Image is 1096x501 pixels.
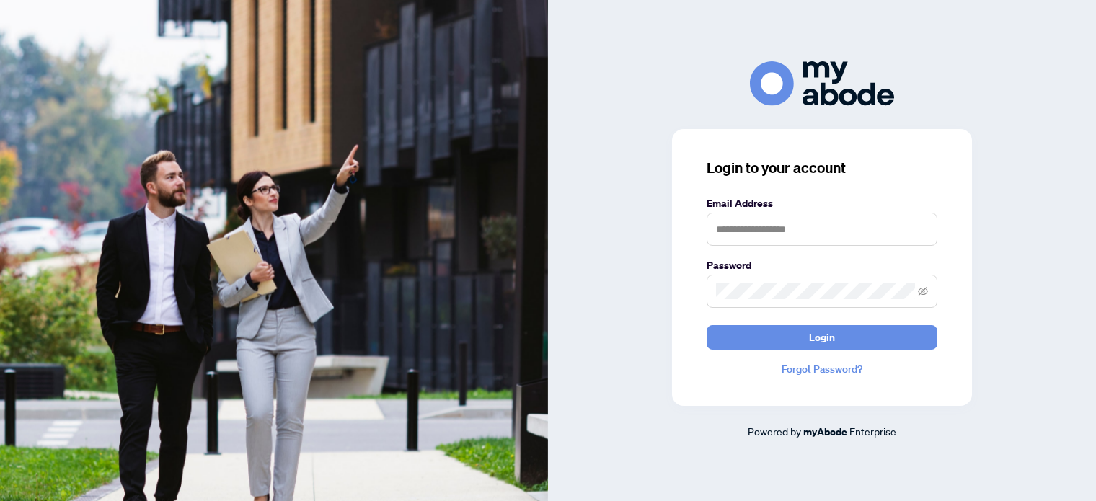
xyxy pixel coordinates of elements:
[707,325,937,350] button: Login
[707,257,937,273] label: Password
[918,286,928,296] span: eye-invisible
[707,158,937,178] h3: Login to your account
[803,424,847,440] a: myAbode
[707,195,937,211] label: Email Address
[748,425,801,438] span: Powered by
[750,61,894,105] img: ma-logo
[849,425,896,438] span: Enterprise
[707,361,937,377] a: Forgot Password?
[809,326,835,349] span: Login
